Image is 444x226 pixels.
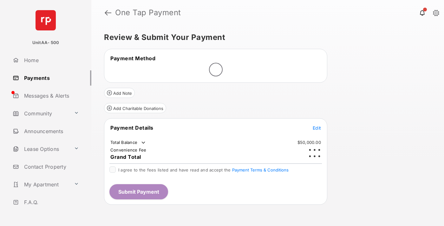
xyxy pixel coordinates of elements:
[32,40,59,46] p: UnitAA- 500
[110,125,153,131] span: Payment Details
[118,167,289,172] span: I agree to the fees listed and have read and accept the
[104,103,166,113] button: Add Charitable Donations
[10,141,71,157] a: Lease Options
[232,167,289,172] button: I agree to the fees listed and have read and accept the
[313,125,321,131] button: Edit
[10,70,91,86] a: Payments
[10,177,71,192] a: My Apartment
[110,147,147,153] td: Convenience Fee
[110,55,155,61] span: Payment Method
[10,124,91,139] a: Announcements
[110,139,147,146] td: Total Balance
[10,88,91,103] a: Messages & Alerts
[10,159,91,174] a: Contact Property
[104,34,426,41] h5: Review & Submit Your Payment
[115,9,181,16] strong: One Tap Payment
[10,106,71,121] a: Community
[109,184,168,199] button: Submit Payment
[36,10,56,30] img: svg+xml;base64,PHN2ZyB4bWxucz0iaHR0cDovL3d3dy53My5vcmcvMjAwMC9zdmciIHdpZHRoPSI2NCIgaGVpZ2h0PSI2NC...
[10,53,91,68] a: Home
[104,88,135,98] button: Add Note
[297,139,321,145] td: $50,000.00
[110,154,141,160] span: Grand Total
[10,195,91,210] a: F.A.Q.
